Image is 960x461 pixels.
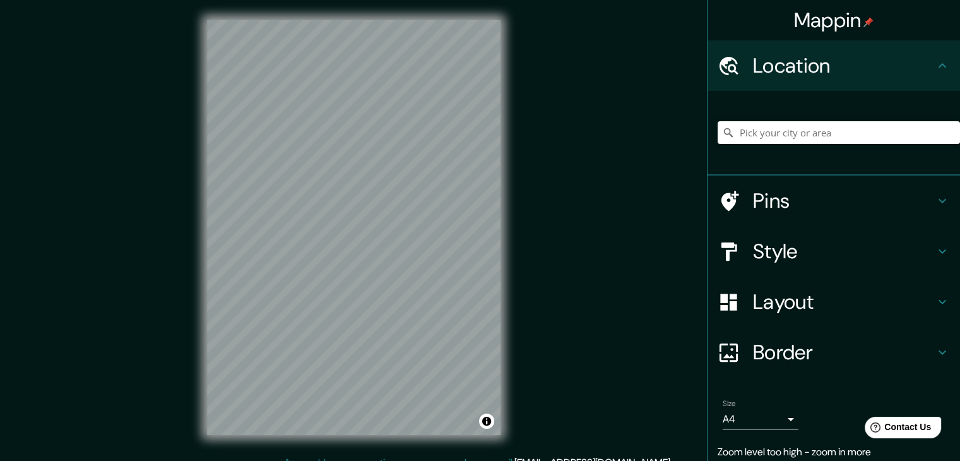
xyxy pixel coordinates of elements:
h4: Style [753,239,935,264]
input: Pick your city or area [718,121,960,144]
h4: Border [753,340,935,365]
h4: Mappin [794,8,874,33]
div: Style [708,226,960,277]
h4: Location [753,53,935,78]
p: Zoom level too high - zoom in more [718,445,950,460]
label: Size [723,398,736,409]
iframe: Help widget launcher [848,412,946,447]
button: Toggle attribution [479,414,494,429]
img: pin-icon.png [863,17,874,27]
div: Pins [708,176,960,226]
div: Layout [708,277,960,327]
h4: Layout [753,289,935,314]
div: Location [708,40,960,91]
canvas: Map [207,20,501,435]
div: Border [708,327,960,378]
div: A4 [723,409,798,429]
h4: Pins [753,188,935,213]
